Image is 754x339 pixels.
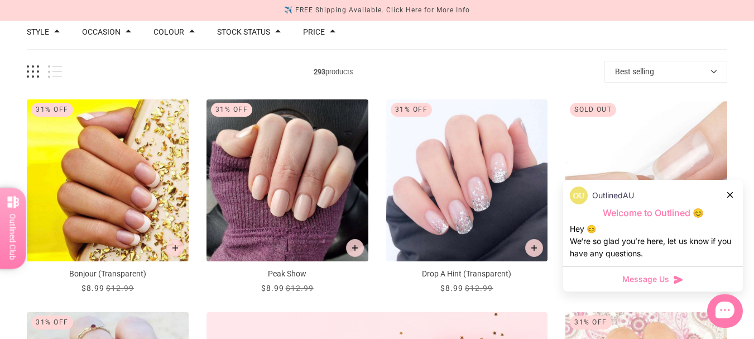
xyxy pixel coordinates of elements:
[27,268,189,280] p: Bonjour (Transparent)
[622,274,669,285] span: Message Us
[106,284,134,293] span: $12.99
[346,239,364,257] button: Add to cart
[27,99,189,294] a: Bonjour (Transparent)
[27,28,49,36] button: Filter by Style
[570,316,612,330] div: 31% Off
[465,284,493,293] span: $12.99
[303,28,325,36] button: Filter by Price
[31,103,73,117] div: 31% Off
[570,187,588,204] img: data:image/png;base64,iVBORw0KGgoAAAANSUhEUgAAACQAAAAkCAYAAADhAJiYAAAAAXNSR0IArs4c6QAAAXhJREFUWEd...
[286,284,314,293] span: $12.99
[386,99,548,294] a: Drop A Hint (Transparent)
[82,28,121,36] button: Filter by Occasion
[525,239,543,257] button: Add to cart
[604,61,727,83] button: Best selling
[565,99,727,294] a: Nail Genius (Transparent)
[284,4,470,16] div: ✈️ FREE Shipping Available. Click Here for More Info
[166,239,184,257] button: Add to cart
[570,103,616,117] div: Sold out
[386,268,548,280] p: Drop A Hint (Transparent)
[645,284,673,293] span: $10.99
[206,268,368,280] p: Peak Show
[153,28,184,36] button: Filter by Colour
[620,284,643,293] span: $8.99
[261,284,284,293] span: $8.99
[592,189,634,202] p: OutlinedAU
[48,65,62,78] button: List view
[27,65,39,78] button: Grid view
[206,99,368,294] a: Peak Show
[211,103,253,117] div: 31% Off
[81,284,104,293] span: $8.99
[62,66,604,78] span: products
[570,207,736,219] p: Welcome to Outlined 😊
[217,28,270,36] button: Filter by Stock status
[570,223,736,260] div: Hey 😊 We‘re so glad you’re here, let us know if you have any questions.
[391,103,433,117] div: 31% Off
[314,68,325,76] b: 293
[440,284,463,293] span: $8.99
